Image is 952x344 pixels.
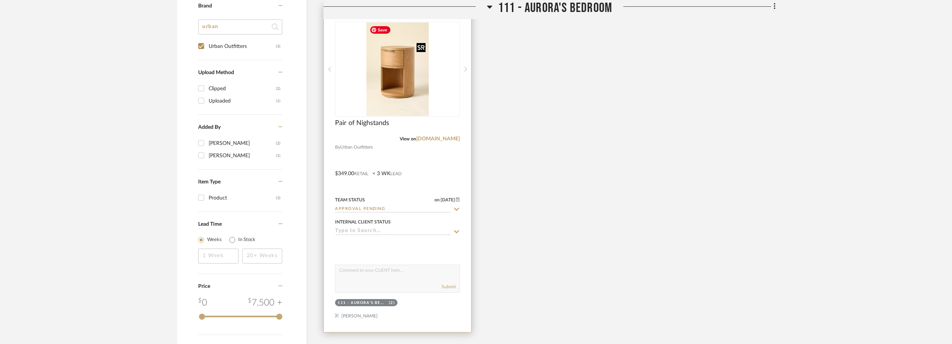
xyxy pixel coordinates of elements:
span: Brand [198,3,212,9]
div: 7,500 + [248,296,282,310]
div: 0 [335,22,460,116]
div: 111 - AURORA'S BEDROOM [338,300,387,306]
div: (2) [276,137,280,149]
div: Team Status [335,197,365,203]
span: Pair of Nighstands [335,119,389,127]
div: (1) [276,150,280,162]
span: Save [370,26,390,34]
input: Type to Search… [335,206,451,213]
span: on [434,198,440,202]
div: (3) [276,40,280,52]
div: (3) [276,192,280,204]
input: 1 Week [198,249,239,264]
span: Lead Time [198,222,222,227]
img: Pair of Nighstands [366,22,429,116]
span: Upload Method [198,70,234,75]
div: (2) [276,83,280,95]
div: Urban Outfitters [209,40,276,52]
input: Type to Search… [335,228,451,235]
div: (1) [276,95,280,107]
a: [DOMAIN_NAME] [416,136,460,141]
label: In Stock [238,236,255,244]
div: 0 [198,296,207,310]
span: By [335,144,340,151]
span: Added By [198,125,221,130]
span: Urban Outfitters [340,144,373,151]
label: Weeks [207,236,222,244]
div: (2) [389,300,395,306]
span: Price [198,284,210,289]
span: [DATE] [440,197,456,203]
div: [PERSON_NAME] [209,150,276,162]
button: Submit [442,283,456,290]
span: View on [400,137,416,141]
div: Clipped [209,83,276,95]
div: Internal Client Status [335,219,391,225]
div: Product [209,192,276,204]
input: Search Brands [198,19,282,34]
input: 20+ Weeks [242,249,283,264]
div: [PERSON_NAME] [209,137,276,149]
div: Uploaded [209,95,276,107]
span: Item Type [198,179,221,185]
